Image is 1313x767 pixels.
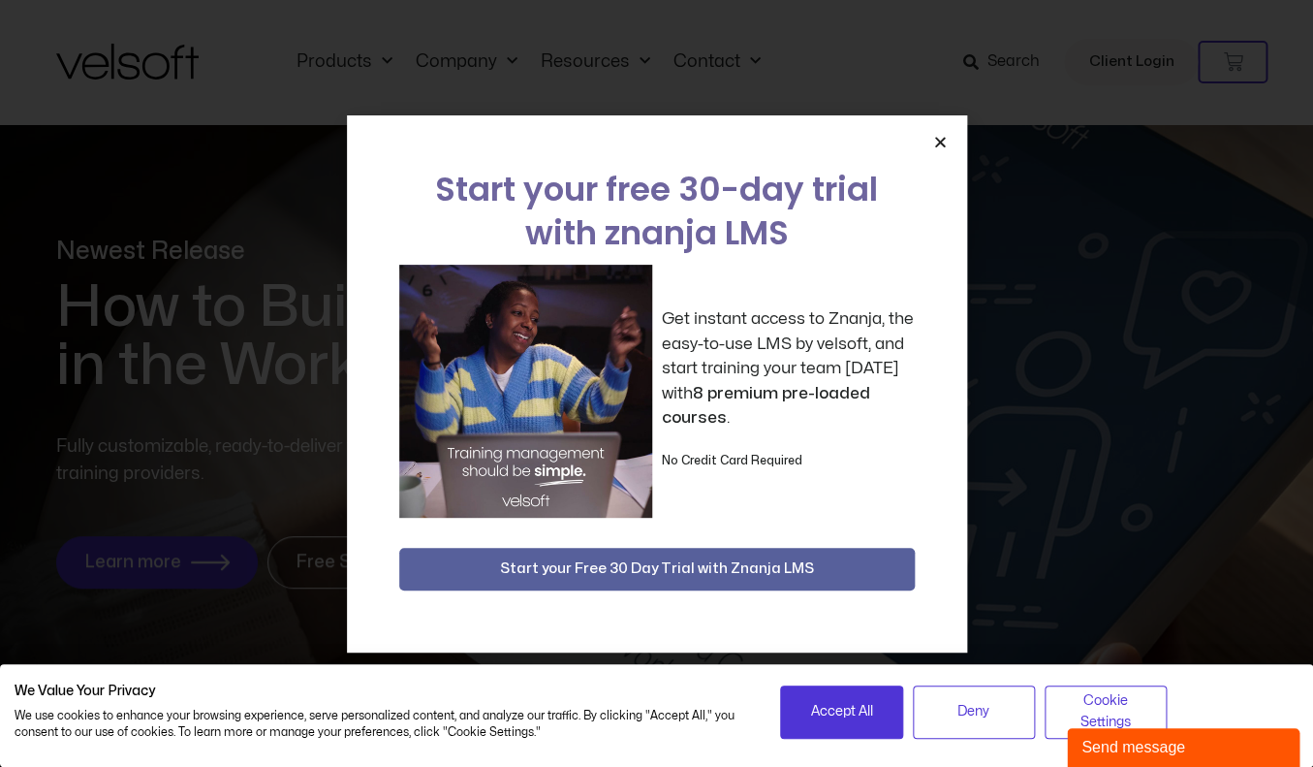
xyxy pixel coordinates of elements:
[780,686,902,739] button: Accept all cookies
[810,701,872,722] span: Accept All
[957,701,989,722] span: Deny
[15,683,751,700] h2: We Value Your Privacy
[399,168,915,255] h2: Start your free 30-day trial with znanja LMS
[399,548,915,591] button: Start your Free 30 Day Trial with Znanja LMS
[913,686,1035,739] button: Deny all cookies
[15,708,751,741] p: We use cookies to enhance your browsing experience, serve personalized content, and analyze our t...
[662,306,915,431] p: Get instant access to Znanja, the easy-to-use LMS by velsoft, and start training your team [DATE]...
[1045,686,1167,739] button: Adjust cookie preferences
[662,385,870,427] strong: 8 premium pre-loaded courses
[399,265,652,518] img: a woman sitting at her laptop dancing
[1057,690,1154,734] span: Cookie Settings
[662,455,802,466] strong: No Credit Card Required
[500,558,814,581] span: Start your Free 30 Day Trial with Znanja LMS
[1067,724,1303,767] iframe: chat widget
[933,135,948,149] a: Close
